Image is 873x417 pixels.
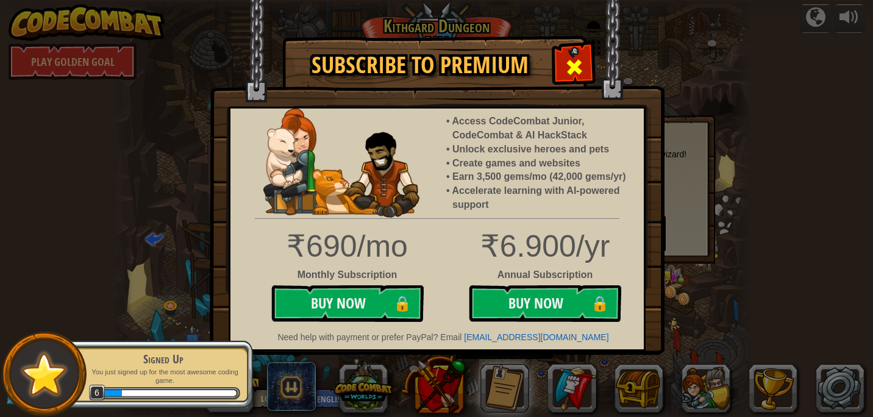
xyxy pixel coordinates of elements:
[263,109,419,218] img: anya-and-nando-pet.webp
[221,268,653,282] div: Annual Subscription
[452,157,632,171] li: Create games and websites
[87,351,240,368] div: Signed Up
[89,385,105,401] span: 6
[266,225,428,268] div: ₹690/mo
[452,170,632,184] li: Earn 3,500 gems/mo (42,000 gems/yr)
[452,143,632,157] li: Unlock exclusive heroes and pets
[469,285,621,322] button: Buy Now🔒
[266,268,428,282] div: Monthly Subscription
[271,285,424,322] button: Buy Now🔒
[277,332,461,342] span: Need help with payment or prefer PayPal? Email
[87,368,240,385] p: You just signed up for the most awesome coding game.
[464,332,608,342] a: [EMAIL_ADDRESS][DOMAIN_NAME]
[16,347,72,401] img: default.png
[452,184,632,212] li: Accelerate learning with AI-powered support
[295,52,545,78] h1: Subscribe to Premium
[221,225,653,268] div: ₹6.900/yr
[452,115,632,143] li: Access CodeCombat Junior, CodeCombat & AI HackStack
